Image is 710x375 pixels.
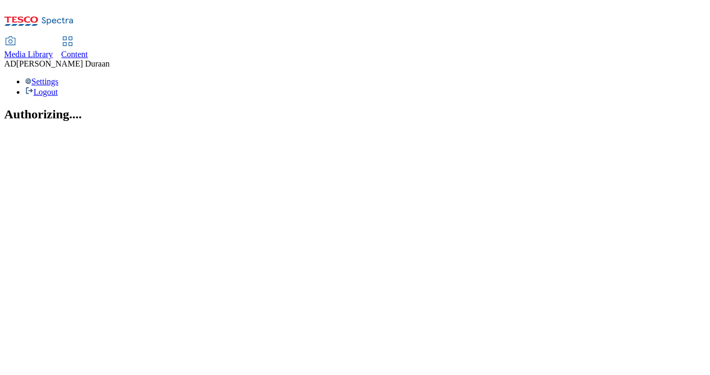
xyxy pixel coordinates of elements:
a: Logout [25,87,58,96]
span: AD [4,59,16,68]
span: Content [61,50,88,59]
span: [PERSON_NAME] Duraan [16,59,110,68]
a: Media Library [4,37,53,59]
h2: Authorizing.... [4,107,706,122]
a: Settings [25,77,59,86]
span: Media Library [4,50,53,59]
a: Content [61,37,88,59]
